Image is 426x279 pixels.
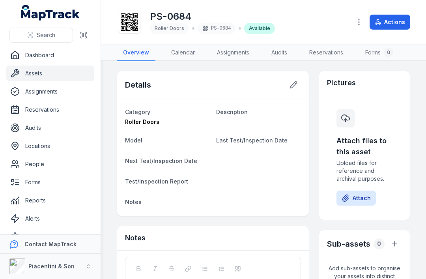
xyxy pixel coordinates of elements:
[265,45,293,61] a: Audits
[117,45,155,61] a: Overview
[6,174,94,190] a: Forms
[125,109,150,115] span: Category
[6,84,94,99] a: Assignments
[6,229,94,245] a: Settings
[359,45,400,61] a: Forms0
[384,48,393,57] div: 0
[37,31,55,39] span: Search
[198,23,235,34] div: PS-0684
[216,109,248,115] span: Description
[125,157,197,164] span: Next Test/Inspection Date
[125,79,151,90] h2: Details
[216,137,288,144] span: Last Test/Inspection Date
[6,47,94,63] a: Dashboard
[336,191,376,206] button: Attach
[6,193,94,208] a: Reports
[28,263,75,270] strong: Piacentini & Son
[327,238,370,249] h2: Sub-assets
[6,156,94,172] a: People
[327,77,356,88] h3: Pictures
[211,45,256,61] a: Assignments
[6,211,94,227] a: Alerts
[125,198,142,205] span: Notes
[374,238,385,249] div: 0
[9,28,73,43] button: Search
[21,5,80,21] a: MapTrack
[125,137,142,144] span: Model
[150,10,275,23] h1: PS-0684
[125,232,146,243] h3: Notes
[6,66,94,81] a: Assets
[155,25,184,31] span: Roller Doors
[6,138,94,154] a: Locations
[6,120,94,136] a: Audits
[336,159,392,183] span: Upload files for reference and archival purposes.
[303,45,349,61] a: Reservations
[244,23,275,34] div: Available
[165,45,201,61] a: Calendar
[336,135,392,157] h3: Attach files to this asset
[370,15,410,30] button: Actions
[6,102,94,118] a: Reservations
[125,178,188,185] span: Test/Inspection Report
[125,118,159,125] span: Roller Doors
[24,241,77,247] strong: Contact MapTrack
